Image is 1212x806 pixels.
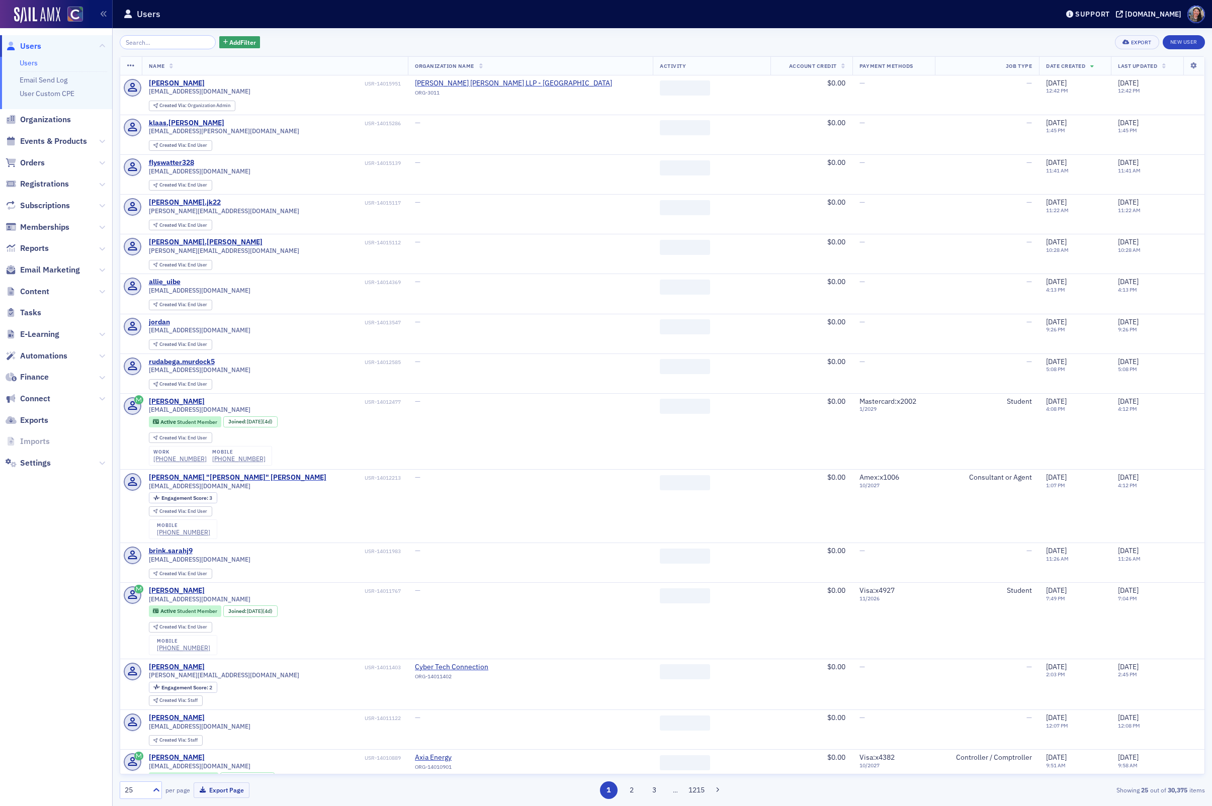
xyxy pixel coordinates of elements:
[20,89,74,98] a: User Custom CPE
[827,317,845,326] span: $0.00
[1118,317,1139,326] span: [DATE]
[14,7,60,23] a: SailAMX
[20,307,41,318] span: Tasks
[149,260,212,271] div: Created Via: End User
[149,198,221,207] a: [PERSON_NAME].jk22
[1026,237,1032,246] span: —
[660,240,710,255] span: ‌
[1116,11,1185,18] button: [DOMAIN_NAME]
[159,302,207,308] div: End User
[161,494,209,501] span: Engagement Score :
[1046,198,1067,207] span: [DATE]
[1046,118,1067,127] span: [DATE]
[859,586,895,595] span: Visa : x4927
[149,238,263,247] a: [PERSON_NAME].[PERSON_NAME]
[660,359,710,374] span: ‌
[1163,35,1205,49] a: New User
[1118,87,1140,94] time: 12:42 PM
[20,157,45,168] span: Orders
[6,157,45,168] a: Orders
[149,406,250,413] span: [EMAIL_ADDRESS][DOMAIN_NAME]
[153,418,217,425] a: Active Student Member
[415,79,612,88] span: Eide Bailly LLP - Denver
[827,78,845,87] span: $0.00
[1118,198,1139,207] span: [DATE]
[1046,405,1065,412] time: 4:08 PM
[859,78,865,87] span: —
[1046,357,1067,366] span: [DATE]
[660,200,710,215] span: ‌
[6,393,50,404] a: Connect
[159,509,207,514] div: End User
[415,317,420,326] span: —
[1046,158,1067,167] span: [DATE]
[827,277,845,286] span: $0.00
[1006,62,1032,69] span: Job Type
[149,713,205,723] a: [PERSON_NAME]
[149,278,181,287] a: allie_uibe
[6,264,80,276] a: Email Marketing
[859,357,865,366] span: —
[415,62,474,69] span: Organization Name
[159,103,230,109] div: Organization Admin
[161,495,212,501] div: 3
[149,432,212,443] div: Created Via: End User
[859,317,865,326] span: —
[6,350,67,362] a: Automations
[1118,118,1139,127] span: [DATE]
[149,586,205,595] a: [PERSON_NAME]
[859,473,899,482] span: Amex : x1006
[20,286,49,297] span: Content
[1026,277,1032,286] span: —
[1046,326,1065,333] time: 9:26 PM
[149,397,205,406] a: [PERSON_NAME]
[827,546,845,555] span: $0.00
[223,416,278,427] div: Joined: 2025-08-29 00:00:00
[177,607,217,614] span: Student Member
[157,528,210,536] div: [PHONE_NUMBER]
[149,318,170,327] div: jordan
[159,301,188,308] span: Created Via :
[20,372,49,383] span: Finance
[149,492,217,503] div: Engagement Score: 3
[415,89,612,100] div: ORG-3011
[1046,482,1065,489] time: 1:07 PM
[149,663,205,672] a: [PERSON_NAME]
[20,75,67,84] a: Email Send Log
[159,262,207,268] div: End User
[159,142,188,148] span: Created Via :
[1046,246,1069,253] time: 10:28 AM
[1118,482,1137,489] time: 4:12 PM
[264,239,401,246] div: USR-14015112
[859,595,928,602] span: 11 / 2026
[20,222,69,233] span: Memberships
[415,663,506,672] a: Cyber Tech Connection
[159,434,188,441] span: Created Via :
[149,357,215,367] a: rudabega.murdock5
[1046,555,1069,562] time: 11:26 AM
[206,399,401,405] div: USR-14012477
[660,120,710,135] span: ‌
[159,223,207,228] div: End User
[415,118,420,127] span: —
[60,7,83,24] a: View Homepage
[623,781,640,799] button: 2
[153,455,207,463] div: [PHONE_NUMBER]
[153,449,207,455] div: work
[194,782,249,798] button: Export Page
[1118,277,1139,286] span: [DATE]
[149,79,205,88] div: [PERSON_NAME]
[149,556,250,563] span: [EMAIL_ADDRESS][DOMAIN_NAME]
[1046,207,1069,214] time: 11:22 AM
[859,237,865,246] span: —
[859,158,865,167] span: —
[827,158,845,167] span: $0.00
[660,475,710,490] span: ‌
[827,198,845,207] span: $0.00
[165,785,190,794] label: per page
[20,264,80,276] span: Email Marketing
[212,449,266,455] div: mobile
[159,143,207,148] div: End User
